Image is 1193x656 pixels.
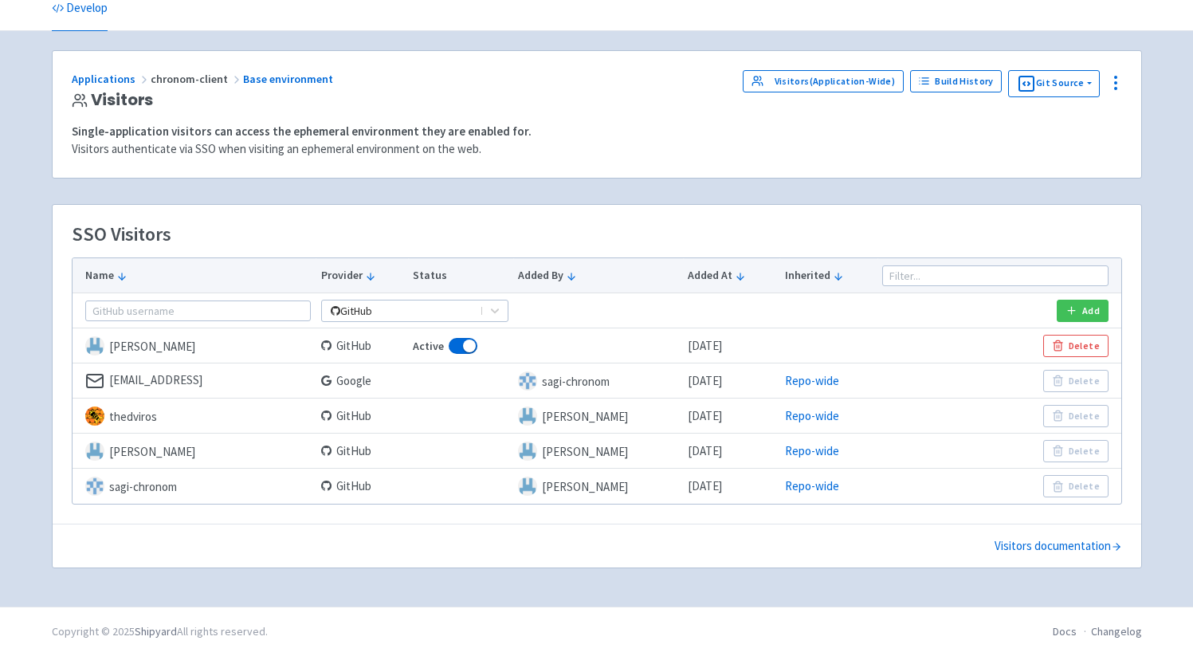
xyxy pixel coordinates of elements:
[72,140,1122,159] p: Visitors authenticate via SSO when visiting an ephemeral environment on the web.
[1043,335,1108,357] button: Delete
[316,328,408,363] td: GitHub
[785,443,839,458] a: Repo-wide
[52,623,268,640] div: Copyright © 2025 All rights reserved.
[1043,475,1108,497] button: Delete
[243,72,336,86] a: Base environment
[910,70,1003,92] a: Build History
[688,373,722,388] time: [DATE]
[91,91,154,109] span: Visitors
[1043,405,1108,427] button: Delete
[73,399,316,434] td: thedviros
[72,224,171,245] h3: SSO Visitors
[513,434,683,469] td: [PERSON_NAME]
[513,469,683,504] td: [PERSON_NAME]
[72,72,151,86] a: Applications
[316,469,408,504] td: GitHub
[73,434,316,469] td: [PERSON_NAME]
[73,363,316,399] td: [EMAIL_ADDRESS]
[688,267,774,284] button: Added At
[995,537,1122,556] a: Visitors documentation
[1053,624,1077,638] a: Docs
[688,478,722,493] time: [DATE]
[135,624,177,638] a: Shipyard
[408,258,513,293] th: Status
[785,408,839,423] a: Repo-wide
[513,363,683,399] td: sagi-chronom
[1057,300,1108,322] button: Add
[321,267,403,284] button: Provider
[743,70,904,92] a: Visitors(Application-Wide)
[413,337,444,355] span: Active
[513,399,683,434] td: [PERSON_NAME]
[316,399,408,434] td: GitHub
[518,267,677,284] button: Added By
[151,72,243,86] span: chronom-client
[688,408,722,423] time: [DATE]
[1091,624,1142,638] a: Changelog
[882,265,1108,286] input: Filter...
[72,124,532,139] strong: Single-application visitors can access the ephemeral environment they are enabled for.
[73,328,316,363] td: [PERSON_NAME]
[73,469,316,504] td: sagi-chronom
[688,443,722,458] time: [DATE]
[785,267,873,284] button: Inherited
[1043,370,1108,392] button: Delete
[688,338,722,353] time: [DATE]
[1043,440,1108,462] button: Delete
[85,301,311,321] input: GitHub username
[1008,70,1100,97] button: Git Source
[316,363,408,399] td: Google
[785,373,839,388] a: Repo-wide
[85,267,311,284] button: Name
[785,478,839,493] a: Repo-wide
[316,434,408,469] td: GitHub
